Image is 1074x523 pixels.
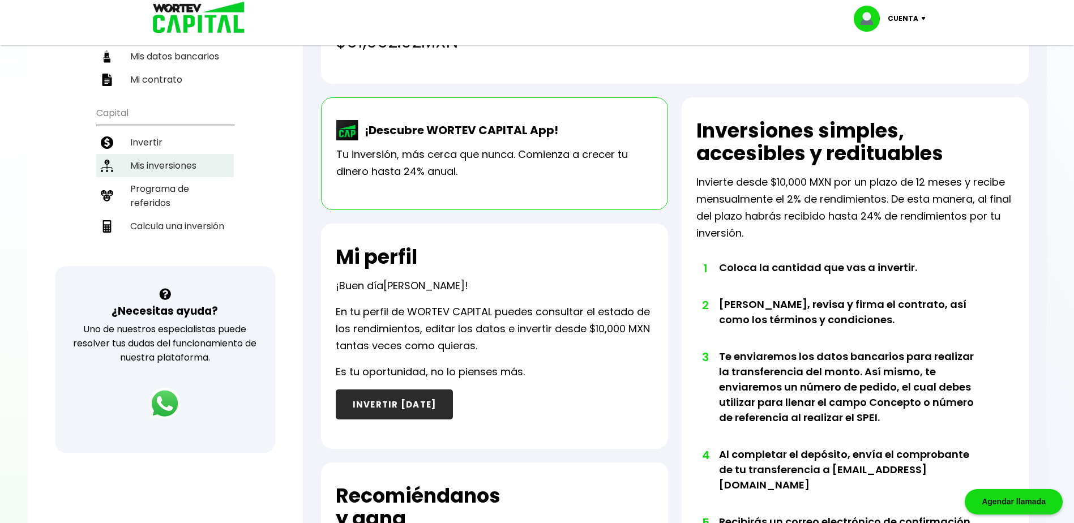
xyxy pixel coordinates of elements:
[719,349,982,447] li: Te enviaremos los datos bancarios para realizar la transferencia del monto. Así mismo, te enviare...
[70,322,260,365] p: Uno de nuestros especialistas puede resolver tus dudas del funcionamiento de nuestra plataforma.
[719,447,982,514] li: Al completar el depósito, envía el comprobante de tu transferencia a [EMAIL_ADDRESS][DOMAIN_NAME]
[719,260,982,297] li: Coloca la cantidad que vas a invertir.
[96,45,234,68] a: Mis datos bancarios
[336,277,468,294] p: ¡Buen día !
[702,297,708,314] span: 2
[854,6,888,32] img: profile-image
[101,74,113,86] img: contrato-icon.f2db500c.svg
[96,68,234,91] a: Mi contrato
[918,17,934,20] img: icon-down
[719,297,982,349] li: [PERSON_NAME], revisa y firma el contrato, así como los términos y condiciones.
[336,120,359,140] img: wortev-capital-app-icon
[149,388,181,419] img: logos_whatsapp-icon.242b2217.svg
[101,190,113,202] img: recomiendanos-icon.9b8e9327.svg
[96,154,234,177] a: Mis inversiones
[336,363,525,380] p: Es tu oportunidad, no lo pienses más.
[696,119,1014,165] h2: Inversiones simples, accesibles y redituables
[336,146,653,180] p: Tu inversión, más cerca que nunca. Comienza a crecer tu dinero hasta 24% anual.
[101,136,113,149] img: invertir-icon.b3b967d7.svg
[965,489,1063,515] div: Agendar llamada
[101,160,113,172] img: inversiones-icon.6695dc30.svg
[96,100,234,266] ul: Capital
[696,174,1014,242] p: Invierte desde $10,000 MXN por un plazo de 12 meses y recibe mensualmente el 2% de rendimientos. ...
[359,122,558,139] p: ¡Descubre WORTEV CAPITAL App!
[702,447,708,464] span: 4
[96,215,234,238] a: Calcula una inversión
[101,220,113,233] img: calculadora-icon.17d418c4.svg
[336,246,417,268] h2: Mi perfil
[702,349,708,366] span: 3
[101,50,113,63] img: datos-icon.10cf9172.svg
[383,278,465,293] span: [PERSON_NAME]
[888,10,918,27] p: Cuenta
[112,303,218,319] h3: ¿Necesitas ayuda?
[336,303,653,354] p: En tu perfil de WORTEV CAPITAL puedes consultar el estado de los rendimientos, editar los datos e...
[96,131,234,154] a: Invertir
[336,389,453,419] button: INVERTIR [DATE]
[702,260,708,277] span: 1
[96,177,234,215] a: Programa de referidos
